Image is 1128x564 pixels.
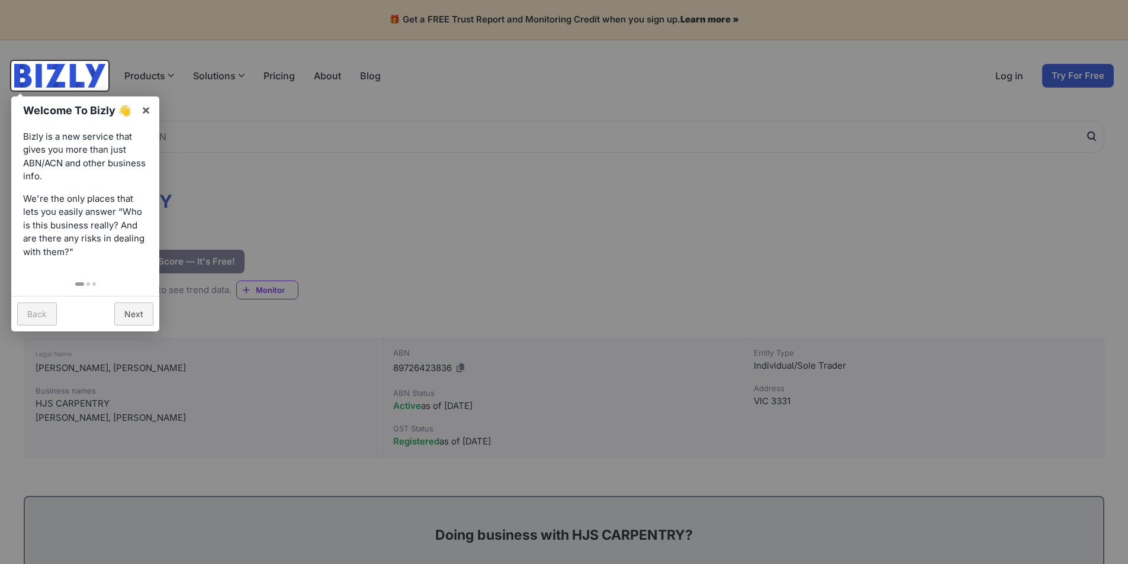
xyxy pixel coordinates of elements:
[23,102,135,118] h1: Welcome To Bizly 👋
[17,302,57,325] a: Back
[23,130,147,183] p: Bizly is a new service that gives you more than just ABN/ACN and other business info.
[23,192,147,259] p: We're the only places that lets you easily answer “Who is this business really? And are there any...
[133,96,159,123] a: ×
[114,302,153,325] a: Next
